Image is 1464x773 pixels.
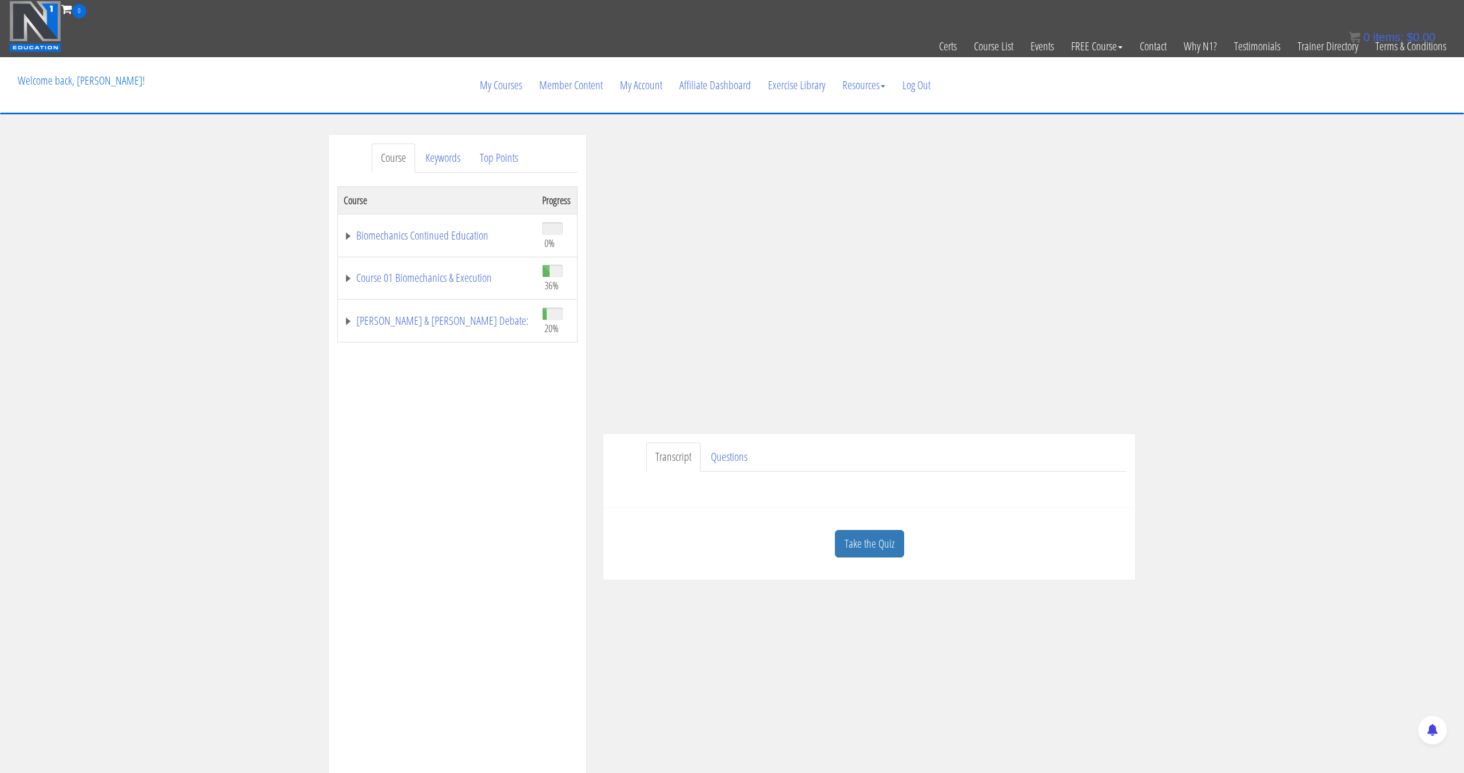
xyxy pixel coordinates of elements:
[344,272,531,284] a: Course 01 Biomechanics & Execution
[544,279,559,292] span: 36%
[1175,18,1226,74] a: Why N1?
[1022,18,1063,74] a: Events
[72,4,86,18] span: 0
[1131,18,1175,74] a: Contact
[544,237,555,249] span: 0%
[338,186,537,214] th: Course
[471,144,527,173] a: Top Points
[894,58,939,113] a: Log Out
[531,58,611,113] a: Member Content
[1363,31,1370,43] span: 0
[344,230,531,241] a: Biomechanics Continued Education
[372,144,415,173] a: Course
[1373,31,1403,43] span: items:
[1407,31,1413,43] span: $
[61,1,86,17] a: 0
[1349,31,1435,43] a: 0 items: $0.00
[536,186,577,214] th: Progress
[1349,31,1360,43] img: icon11.png
[1289,18,1367,74] a: Trainer Directory
[671,58,759,113] a: Affiliate Dashboard
[1063,18,1131,74] a: FREE Course
[1226,18,1289,74] a: Testimonials
[9,1,61,52] img: n1-education
[965,18,1022,74] a: Course List
[759,58,834,113] a: Exercise Library
[416,144,470,173] a: Keywords
[930,18,965,74] a: Certs
[1407,31,1435,43] bdi: 0.00
[471,58,531,113] a: My Courses
[702,443,757,472] a: Questions
[9,58,153,103] p: Welcome back, [PERSON_NAME]!
[646,443,701,472] a: Transcript
[834,58,894,113] a: Resources
[1367,18,1455,74] a: Terms & Conditions
[611,58,671,113] a: My Account
[344,315,531,326] a: [PERSON_NAME] & [PERSON_NAME] Debate:
[544,322,559,334] span: 20%
[835,530,904,558] a: Take the Quiz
